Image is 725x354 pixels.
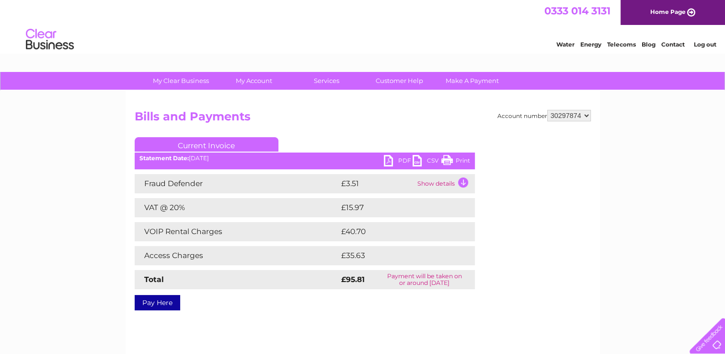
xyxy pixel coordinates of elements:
a: Pay Here [135,295,180,310]
a: PDF [384,155,413,169]
a: My Clear Business [141,72,220,90]
td: £35.63 [339,246,455,265]
div: Account number [497,110,591,121]
td: Payment will be taken on or around [DATE] [374,270,475,289]
strong: Total [144,275,164,284]
a: Make A Payment [433,72,512,90]
a: Log out [693,41,716,48]
a: Services [287,72,366,90]
a: 0333 014 3131 [544,5,610,17]
h2: Bills and Payments [135,110,591,128]
td: VAT @ 20% [135,198,339,217]
a: Print [441,155,470,169]
a: CSV [413,155,441,169]
a: Current Invoice [135,137,278,152]
a: Energy [580,41,601,48]
div: Clear Business is a trading name of Verastar Limited (registered in [GEOGRAPHIC_DATA] No. 3667643... [137,5,589,47]
td: VOIP Rental Charges [135,222,339,241]
a: Customer Help [360,72,439,90]
a: Blog [642,41,656,48]
a: Telecoms [607,41,636,48]
strong: £95.81 [341,275,365,284]
td: Access Charges [135,246,339,265]
a: My Account [214,72,293,90]
a: Contact [661,41,685,48]
td: £3.51 [339,174,415,193]
td: £40.70 [339,222,456,241]
td: Fraud Defender [135,174,339,193]
div: [DATE] [135,155,475,162]
img: logo.png [25,25,74,54]
td: £15.97 [339,198,455,217]
b: Statement Date: [139,154,189,162]
a: Water [556,41,575,48]
td: Show details [415,174,475,193]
